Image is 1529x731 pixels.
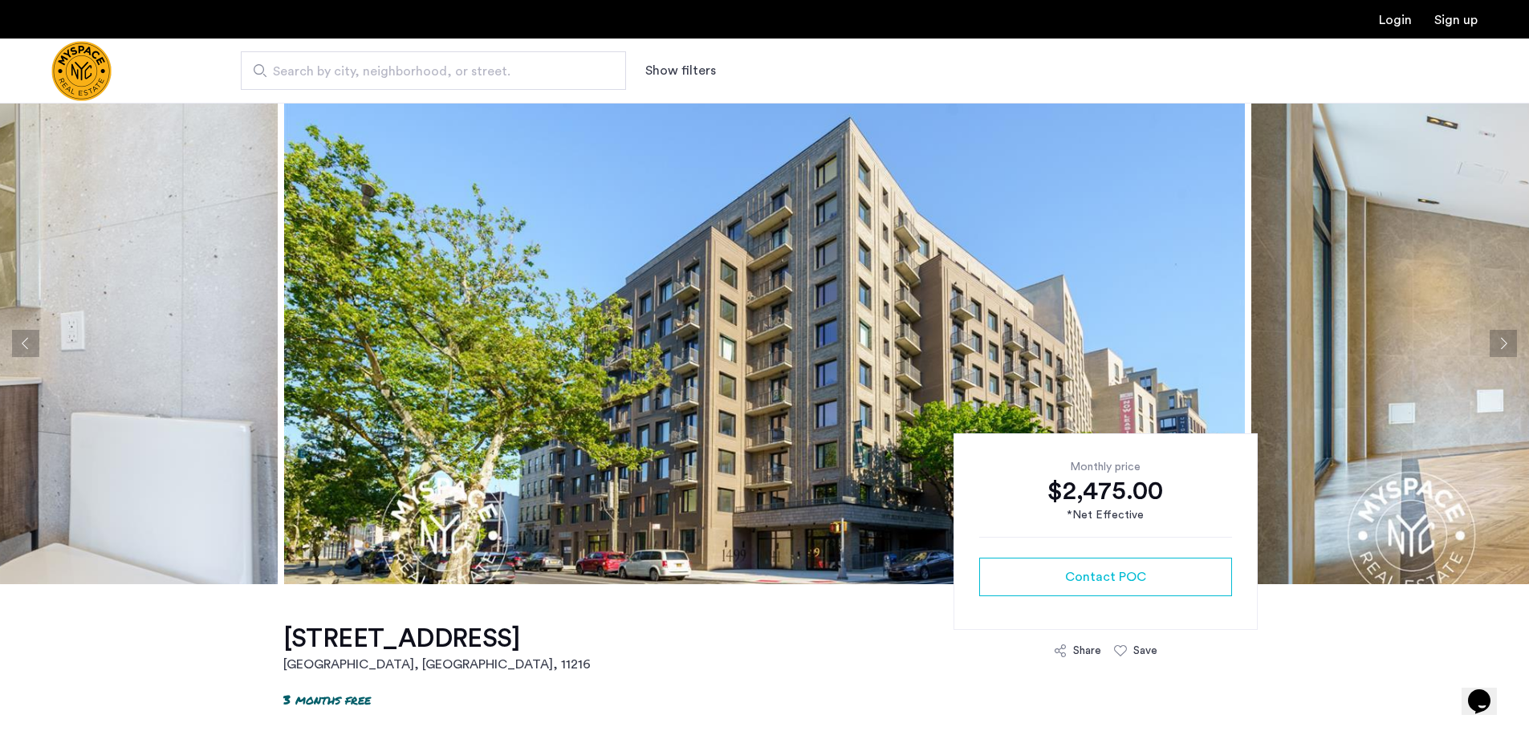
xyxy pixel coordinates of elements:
a: [STREET_ADDRESS][GEOGRAPHIC_DATA], [GEOGRAPHIC_DATA], 11216 [283,623,591,674]
h1: [STREET_ADDRESS] [283,623,591,655]
span: Contact POC [1065,567,1146,587]
img: logo [51,41,112,101]
p: 3 months free [283,690,371,709]
a: Registration [1434,14,1478,26]
span: Search by city, neighborhood, or street. [273,62,581,81]
iframe: chat widget [1462,667,1513,715]
div: Save [1133,643,1157,659]
img: apartment [284,103,1245,584]
a: Cazamio Logo [51,41,112,101]
div: Share [1073,643,1101,659]
div: Monthly price [979,459,1232,475]
h2: [GEOGRAPHIC_DATA], [GEOGRAPHIC_DATA] , 11216 [283,655,591,674]
div: *Net Effective [979,507,1232,524]
button: Previous apartment [12,330,39,357]
input: Apartment Search [241,51,626,90]
div: $2,475.00 [979,475,1232,507]
button: button [979,558,1232,596]
a: Login [1379,14,1412,26]
button: Show or hide filters [645,61,716,80]
button: Next apartment [1490,330,1517,357]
